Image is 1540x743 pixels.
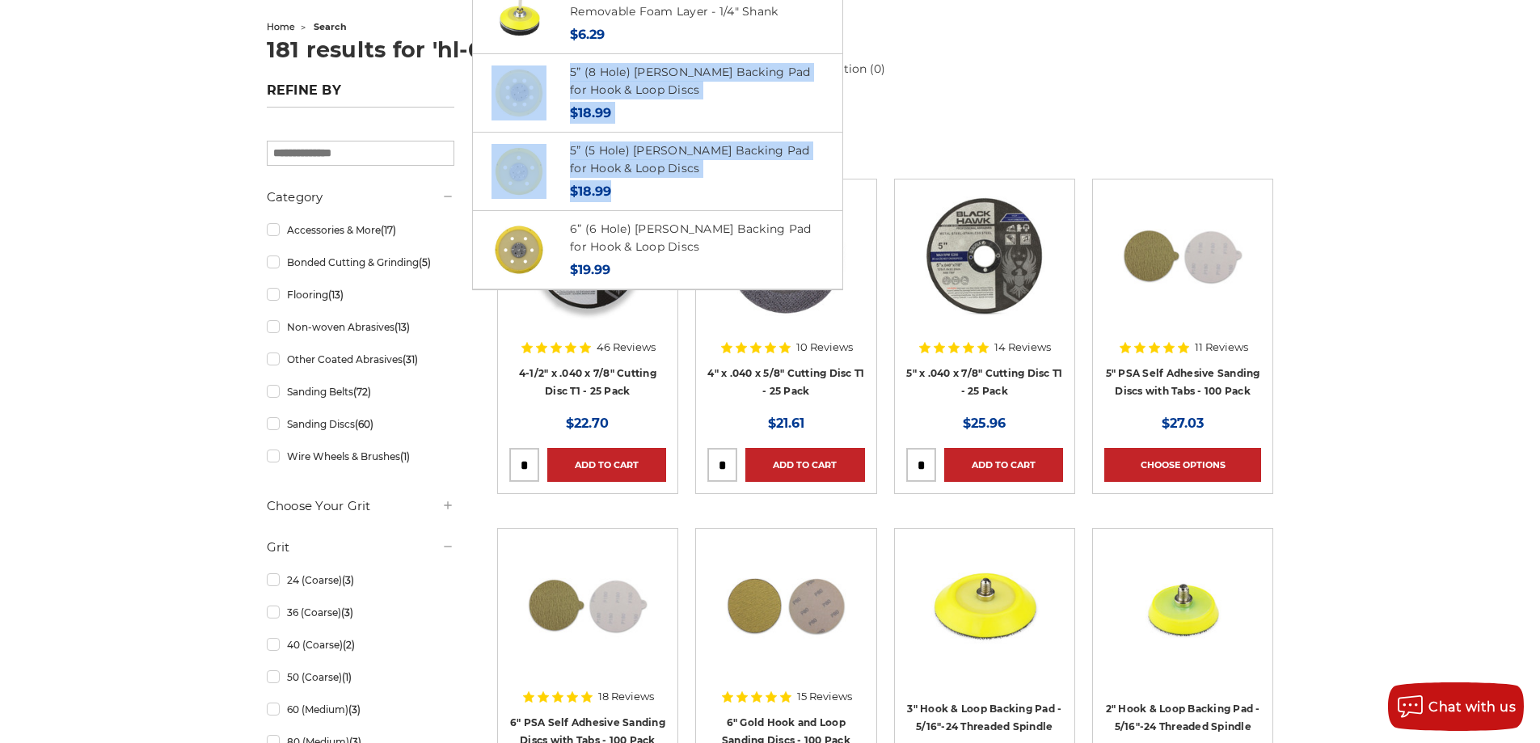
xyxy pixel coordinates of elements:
a: Choose Options [1104,448,1261,482]
a: Add to Cart [944,448,1063,482]
span: 14 Reviews [994,342,1051,353]
span: (3) [348,703,361,716]
img: 2-inch hook and loop backing pad with a 5/16"-24 threaded spindle and tapered edge for precision ... [1118,540,1247,669]
h5: Grit [267,538,454,557]
img: 6" inch hook & loop disc [721,540,850,669]
a: 5” (8 Hole) [PERSON_NAME] Backing Pad for Hook & Loop Discs [570,65,810,98]
h5: Category [267,188,454,207]
a: 36 (Coarse) [267,598,454,627]
span: $6.29 [570,27,605,42]
a: 5" x .040 x 7/8" Cutting Disc T1 - 25 Pack [906,367,1062,398]
span: (3) [341,606,353,618]
a: 24 (Coarse) [267,566,454,594]
span: (1) [400,450,410,462]
a: 6 inch psa sanding disc [509,540,666,697]
a: Flooring [267,281,454,309]
h5: Refine by [267,82,454,108]
span: (13) [394,321,410,333]
span: (2) [343,639,355,651]
img: 5” (5 Hole) DA Sander Backing Pad for Hook & Loop Discs [492,144,546,199]
span: $21.61 [768,416,804,431]
a: 4-1/2" x .040 x 7/8" Cutting Disc T1 - 25 Pack [519,367,656,398]
span: 11 Reviews [1195,342,1248,353]
span: (5) [419,256,431,268]
span: 10 Reviews [796,342,853,353]
a: Add to Cart [547,448,666,482]
img: 3-inch Hook & Loop Backing Pad with 5/16"-24 Threaded Spindle for precise and durable sanding too... [920,540,1049,669]
span: $18.99 [570,105,611,120]
span: (72) [353,386,371,398]
a: Accessories & More [267,216,454,244]
a: 50 (Coarse) [267,663,454,691]
img: 5 inch PSA Disc [1118,191,1247,320]
a: Quick view [730,589,842,621]
a: 5" PSA Self Adhesive Sanding Discs with Tabs - 100 Pack [1106,367,1260,398]
img: 6 inch psa sanding disc [523,540,652,669]
span: (3) [342,574,354,586]
span: (1) [342,671,352,683]
a: Quick view [929,239,1040,272]
button: Chat with us [1388,682,1524,731]
img: Close-up of Black Hawk 5-inch thin cut-off disc for precision metalwork [920,191,1049,320]
img: 6” (6 Hole) DA Sander Backing Pad for Hook & Loop Discs [492,222,546,277]
a: 3-inch Hook & Loop Backing Pad with 5/16"-24 Threaded Spindle for precise and durable sanding too... [906,540,1063,697]
a: Quick view [929,589,1040,621]
h5: Choose Your Grit [267,496,454,516]
a: Quick view [1127,589,1238,621]
a: 3" Hook & Loop Backing Pad - 5/16"-24 Threaded Spindle [907,703,1061,733]
img: 5” (8 Hole) DA Sander Backing Pad for Hook & Loop Discs [492,65,546,120]
span: (60) [355,418,373,430]
a: 5” (5 Hole) [PERSON_NAME] Backing Pad for Hook & Loop Discs [570,143,809,176]
a: Non-woven Abrasives [267,313,454,341]
h1: 181 results for 'hl-02-040' [267,39,1274,61]
span: Chat with us [1428,699,1516,715]
span: $18.99 [570,184,611,199]
a: 2" Hook & Loop Backing Pad - 5/16"-24 Threaded Spindle [1106,703,1260,733]
a: Bonded Cutting & Grinding [267,248,454,277]
span: search [314,21,347,32]
span: $25.96 [963,416,1006,431]
a: 6” (6 Hole) [PERSON_NAME] Backing Pad for Hook & Loop Discs [570,222,811,255]
a: Quick view [532,589,643,621]
a: 6" inch hook & loop disc [707,540,864,697]
a: 2-inch hook and loop backing pad with a 5/16"-24 threaded spindle and tapered edge for precision ... [1104,540,1261,697]
a: Sanding Belts [267,378,454,406]
span: 15 Reviews [797,691,852,702]
a: Other Coated Abrasives [267,345,454,374]
span: (13) [328,289,344,301]
span: $22.70 [566,416,609,431]
span: (17) [381,224,396,236]
span: (31) [403,353,418,365]
a: Wire Wheels & Brushes [267,442,454,471]
span: $19.99 [570,262,610,277]
a: 40 (Coarse) [267,631,454,659]
a: Add to Cart [745,448,864,482]
a: 4" x .040 x 5/8" Cutting Disc T1 - 25 Pack [707,367,864,398]
a: 60 (Medium) [267,695,454,724]
span: 46 Reviews [597,342,656,353]
a: Close-up of Black Hawk 5-inch thin cut-off disc for precision metalwork [906,191,1063,348]
a: Quick view [1127,239,1238,272]
a: 5 inch PSA Disc [1104,191,1261,348]
span: $27.03 [1162,416,1204,431]
a: Sanding Discs [267,410,454,438]
span: 18 Reviews [598,691,654,702]
a: home [267,21,295,32]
